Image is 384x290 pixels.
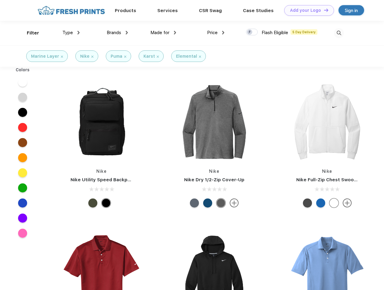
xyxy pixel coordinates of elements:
span: Made for [150,30,169,35]
a: Products [115,8,136,13]
div: Filter [27,30,39,37]
img: more.svg [343,198,352,208]
img: dropdown.png [77,31,80,34]
img: dropdown.png [126,31,128,34]
div: Gym Blue [203,198,212,208]
span: 5 Day Delivery [291,29,317,35]
img: filter_cancel.svg [91,56,93,58]
div: Elemental [176,53,197,60]
div: Add your Logo [290,8,321,13]
div: Karst [143,53,155,60]
a: Nike Full-Zip Chest Swoosh Jacket [296,177,376,182]
div: Marine Layer [31,53,59,60]
img: more.svg [230,198,239,208]
a: Sign in [338,5,364,15]
a: Nike [96,169,107,174]
img: desktop_search.svg [334,28,344,38]
div: Anthracite [303,198,312,208]
a: Nike [322,169,332,174]
a: Nike Dry 1/2-Zip Cover-Up [184,177,244,182]
div: Black Heather [216,198,225,208]
span: Type [62,30,73,35]
div: White [329,198,338,208]
img: filter_cancel.svg [124,56,126,58]
div: Royal [316,198,325,208]
span: Flash Eligible [262,30,288,35]
img: fo%20logo%202.webp [36,5,107,16]
a: Services [157,8,178,13]
a: CSR Swag [199,8,222,13]
img: func=resize&h=266 [287,82,367,162]
img: DT [324,8,328,12]
div: Navy Heather [190,198,199,208]
div: Cargo Khaki [88,198,97,208]
img: func=resize&h=266 [174,82,254,162]
img: filter_cancel.svg [61,56,63,58]
div: Puma [111,53,122,60]
div: Sign in [345,7,358,14]
img: filter_cancel.svg [199,56,201,58]
div: Colors [11,67,34,73]
img: filter_cancel.svg [157,56,159,58]
div: Nike [80,53,90,60]
a: Nike Utility Speed Backpack [71,177,136,182]
span: Brands [107,30,121,35]
div: Black [102,198,111,208]
img: dropdown.png [222,31,224,34]
img: func=resize&h=266 [61,82,142,162]
img: dropdown.png [174,31,176,34]
a: Nike [209,169,219,174]
span: Price [207,30,218,35]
